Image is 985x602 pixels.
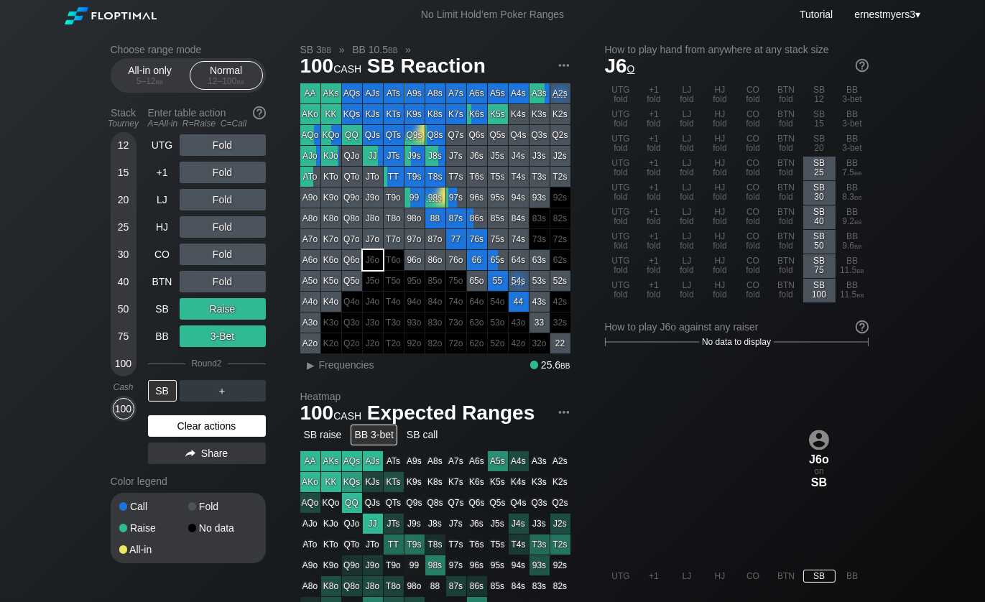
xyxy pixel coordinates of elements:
div: UTG fold [605,83,637,107]
div: K2s [550,104,570,124]
div: 93s [530,187,550,208]
div: A6s [467,83,487,103]
div: +1 fold [638,254,670,278]
div: J7o [363,229,383,249]
div: Raise [119,523,188,533]
div: UTG fold [605,132,637,156]
div: Q3s [530,125,550,145]
div: Q5s [488,125,508,145]
div: Fold [180,244,266,265]
div: UTG fold [605,205,637,229]
div: Q6o [342,250,362,270]
div: CO fold [737,157,769,180]
div: JTs [384,146,404,166]
div: QJo [342,146,362,166]
img: icon-avatar.b40e07d9.svg [809,430,829,450]
div: A3o [300,312,320,333]
div: 100% fold in prior round [425,271,445,291]
div: T2s [550,167,570,187]
div: J4s [509,146,529,166]
div: T7o [384,229,404,249]
div: +1 fold [638,279,670,302]
div: Raise [180,298,266,320]
div: SB 20 [803,132,836,156]
div: 50 [113,298,134,320]
div: 77 [446,229,466,249]
div: AJs [363,83,383,103]
div: 33 [530,312,550,333]
span: 100 [298,55,364,79]
div: 100% fold in prior round [509,312,529,333]
div: A5o [300,271,320,291]
div: KTo [321,167,341,187]
div: 100 [113,353,134,374]
h2: Choose range mode [111,44,266,55]
div: Don't fold. No recommendation for action. [404,125,425,145]
div: LJ fold [671,157,703,180]
img: Floptimal logo [65,7,157,24]
div: 100% fold in prior round [384,292,404,312]
div: 85s [488,208,508,228]
div: BTN fold [770,205,803,229]
div: T7s [446,167,466,187]
div: QTs [384,125,404,145]
div: 88 [425,208,445,228]
div: 100% fold in prior round [530,229,550,249]
div: UTG [148,134,177,156]
div: J8s [425,146,445,166]
div: 53s [530,271,550,291]
div: BB 9.6 [836,230,869,254]
div: CO fold [737,205,769,229]
div: UTG fold [605,254,637,278]
div: KQs [342,104,362,124]
div: JJ [363,146,383,166]
div: Q8o [342,208,362,228]
div: 100 [113,398,134,420]
div: 100% fold in prior round [467,312,487,333]
span: bb [856,265,864,275]
div: CO fold [737,132,769,156]
div: A7s [446,83,466,103]
div: Q9o [342,187,362,208]
div: KJo [321,146,341,166]
div: HJ fold [704,279,736,302]
div: Stack [105,101,142,134]
div: 52s [550,271,570,291]
div: BTN fold [770,83,803,107]
div: 100% fold in prior round [467,292,487,312]
div: HJ fold [704,254,736,278]
div: Q5o [342,271,362,291]
div: Q7o [342,229,362,249]
div: K8s [425,104,445,124]
div: SB 15 [803,108,836,131]
span: bb [854,192,862,202]
div: 100% fold in prior round [550,187,570,208]
div: Q7s [446,125,466,145]
div: 100% fold in prior round [425,292,445,312]
div: TT [384,167,404,187]
span: » [331,44,352,55]
div: 97s [446,187,466,208]
div: Fold [180,162,266,183]
div: KTs [384,104,404,124]
div: T3s [530,167,550,187]
div: 76o [446,250,466,270]
div: Q6s [467,125,487,145]
div: BB [148,325,177,347]
div: J5s [488,146,508,166]
div: A8s [425,83,445,103]
div: BB 3-bet [836,83,869,107]
span: bb [388,44,397,55]
div: 86o [425,250,445,270]
span: bb [854,167,862,177]
span: cash [333,60,361,75]
div: UTG fold [605,157,637,180]
div: J9s [404,146,425,166]
div: LJ fold [671,254,703,278]
div: 44 [509,292,529,312]
div: BB 3-bet [836,108,869,131]
span: ernestmyers3 [854,9,915,20]
div: J9o [363,187,383,208]
div: K7o [321,229,341,249]
div: 100% fold in prior round [404,271,425,291]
